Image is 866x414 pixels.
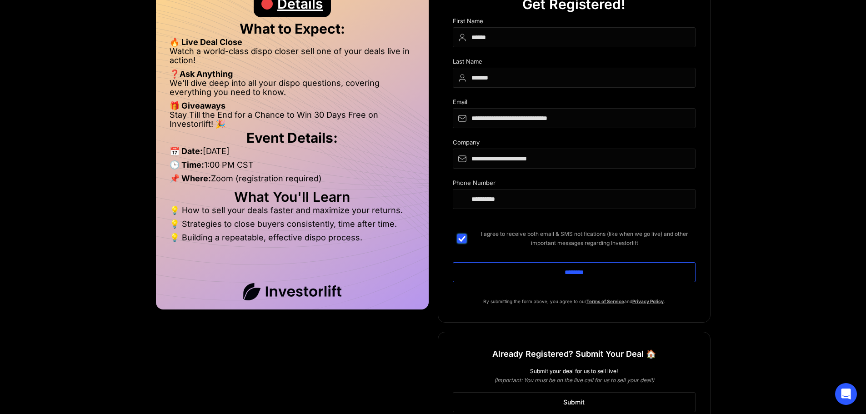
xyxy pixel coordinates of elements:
li: 💡 How to sell your deals faster and maximize your returns. [170,206,415,219]
strong: Event Details: [246,130,338,146]
div: Email [453,99,696,108]
a: Terms of Service [586,299,624,304]
li: [DATE] [170,147,415,160]
p: By submitting the form above, you agree to our and . [453,297,696,306]
strong: 📌 Where: [170,174,211,183]
div: Submit your deal for us to sell live! [453,367,696,376]
form: DIspo Day Main Form [453,18,696,297]
strong: 📅 Date: [170,146,203,156]
strong: ❓Ask Anything [170,69,233,79]
a: Privacy Policy [632,299,664,304]
div: First Name [453,18,696,27]
strong: 🎁 Giveaways [170,101,225,110]
div: Phone Number [453,180,696,189]
span: I agree to receive both email & SMS notifications (like when we go live) and other important mess... [474,229,696,248]
div: Last Name [453,58,696,68]
li: We’ll dive deep into all your dispo questions, covering everything you need to know. [170,79,415,101]
li: 💡 Strategies to close buyers consistently, time after time. [170,219,415,233]
li: 💡 Building a repeatable, effective dispo process. [170,233,415,242]
li: 1:00 PM CST [170,160,415,174]
a: Submit [453,392,696,412]
div: Open Intercom Messenger [835,383,857,405]
h2: What You'll Learn [170,192,415,201]
li: Watch a world-class dispo closer sell one of your deals live in action! [170,47,415,70]
strong: What to Expect: [240,20,345,37]
h1: Already Registered? Submit Your Deal 🏠 [492,346,656,362]
li: Stay Till the End for a Chance to Win 30 Days Free on Investorlift! 🎉 [170,110,415,129]
strong: 🕒 Time: [170,160,204,170]
em: (Important: You must be on the live call for us to sell your deal!) [494,377,654,384]
li: Zoom (registration required) [170,174,415,188]
strong: 🔥 Live Deal Close [170,37,242,47]
div: Company [453,139,696,149]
